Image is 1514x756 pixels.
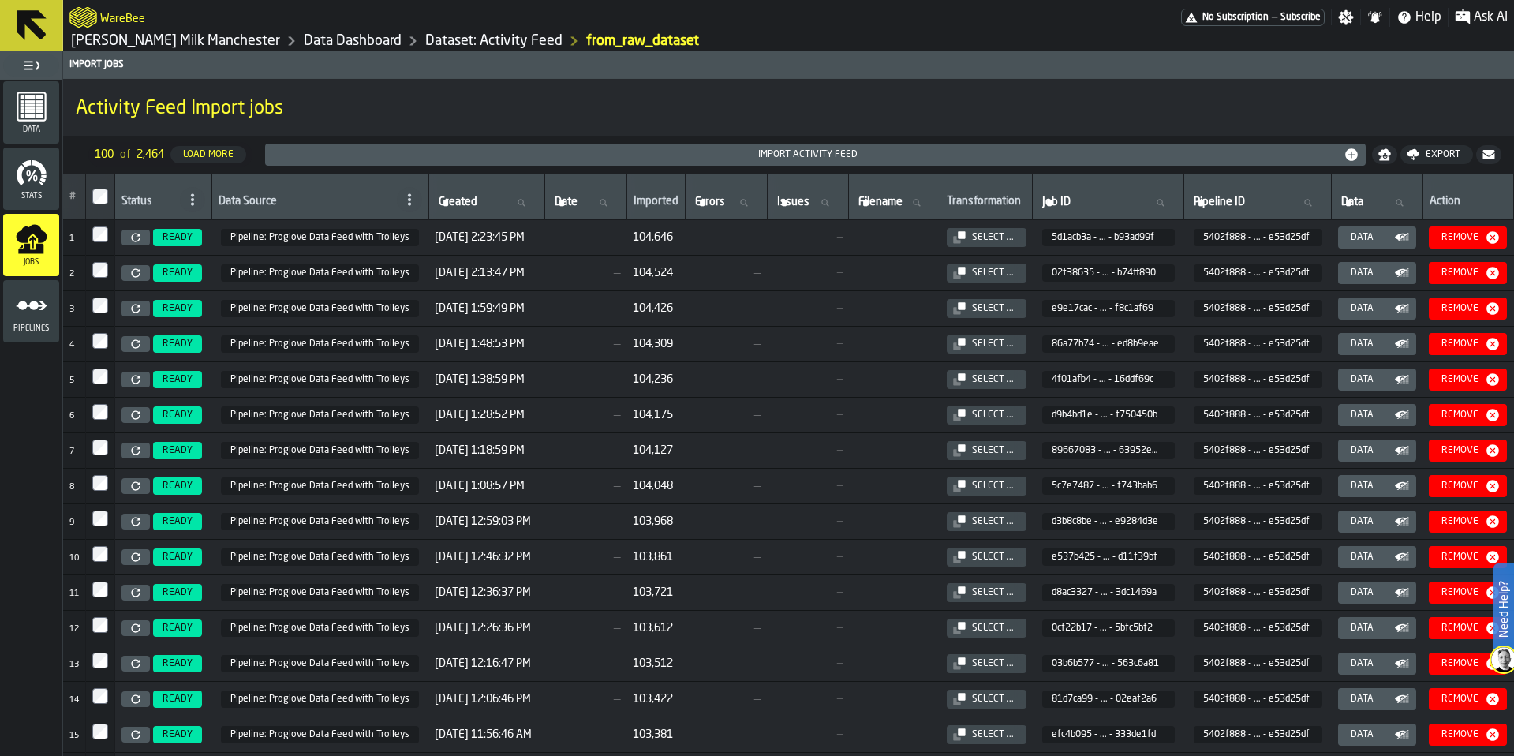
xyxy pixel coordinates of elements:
[1338,404,1417,426] button: button-Data
[66,59,1511,70] div: Import Jobs
[265,144,1366,166] button: button-Import Activity Feed
[1181,9,1325,26] a: link-to-/wh/i/b09612b5-e9f1-4a3a-b0a4-784729d61419/pricing/
[551,373,621,386] span: —
[3,81,59,144] li: menu Data
[966,268,1020,279] div: Select ...
[1042,229,1175,246] span: 5d1acb3a-e23a-407e-a67d-250fb93ad99f
[777,196,809,208] span: label
[773,303,843,314] span: —
[1344,552,1395,563] div: Data
[92,724,108,739] input: InputCheckbox-label-react-aria7488508072-:r5b:
[1429,226,1507,249] button: button-Remove
[1181,9,1325,26] div: Menu Subscription
[63,79,1514,136] div: title-Activity Feed Import jobs
[1042,371,1175,388] span: 4f01afb4-bb86-4b38-bcf2-0b6516ddf69c
[150,442,205,459] a: READY
[1042,196,1071,208] span: label
[1042,584,1175,601] span: d8ac3327-c3c2-4f1d-864b-49a53dc1469a
[163,410,193,421] span: READY
[3,324,59,333] span: Pipelines
[947,548,1026,567] button: button-Select ...
[947,406,1026,425] button: button-Select ...
[1400,145,1473,164] button: button-Export
[774,193,843,213] input: label
[966,587,1020,598] div: Select ...
[435,302,525,315] span: [DATE] 1:59:49 PM
[1194,335,1322,353] span: 5402f888-2b15-40ac-859b-1361e53d25df
[3,214,59,277] li: menu Jobs
[1338,262,1417,284] button: button-Data
[947,619,1026,638] button: button-Select ...
[76,96,283,122] span: Activity Feed Import jobs
[551,338,621,350] span: —
[1429,298,1507,320] button: button-Remove
[1042,264,1175,282] span: 02f38635-f611-4390-aeb0-950bb74ff890
[92,369,108,384] label: InputCheckbox-label-react-aria7488508072-:r51:
[1280,12,1321,23] span: Subscribe
[1415,8,1441,27] span: Help
[92,440,108,455] input: InputCheckbox-label-react-aria7488508072-:r53:
[82,142,259,167] div: ButtonLoadMore-Load More-Prev-First-Last
[150,264,205,282] a: READY
[221,655,419,672] span: 5402f888-2b15-40ac-859b-1361e53d25df
[633,302,673,315] div: 104,426
[1476,145,1501,164] button: button-
[1042,300,1175,317] span: e9e17cac-08da-49c0-a895-4efef8c1af69
[1435,481,1485,492] div: Remove
[1194,229,1322,246] span: 5402f888-2b15-40ac-859b-1361e53d25df
[436,193,539,213] input: label
[1338,653,1417,675] button: button-Data
[92,475,108,491] label: InputCheckbox-label-react-aria7488508072-:r54:
[163,339,193,350] span: READY
[1194,442,1322,459] span: 5402f888-2b15-40ac-859b-1361e53d25df
[1338,440,1417,462] button: button-Data
[947,690,1026,709] button: button-Select ...
[947,228,1026,247] button: button-Select ...
[1429,688,1507,710] button: button-Remove
[1338,475,1417,497] button: button-Data
[92,617,108,633] label: InputCheckbox-label-react-aria7488508072-:r58:
[1372,145,1397,164] button: button-
[136,148,164,161] span: 2,464
[1052,303,1162,314] span: e9e17cac - ... - f8c1af69
[691,338,761,350] span: —
[1338,546,1417,568] button: button-Data
[1435,623,1485,634] div: Remove
[3,258,59,267] span: Jobs
[1435,232,1485,243] div: Remove
[1429,653,1507,675] button: button-Remove
[1435,729,1485,740] div: Remove
[586,32,699,50] div: from_raw_dataset
[1344,516,1395,527] div: Data
[1429,617,1507,639] button: button-Remove
[1042,442,1175,459] span: 89667083-3db3-41e1-8316-43de63952e11
[219,195,394,211] div: Data Source
[966,410,1020,421] div: Select ...
[855,193,933,213] input: label
[150,548,205,566] a: READY
[150,371,205,388] a: READY
[163,516,193,527] span: READY
[69,234,74,243] span: 1
[1435,374,1485,385] div: Remove
[1430,195,1507,211] div: Action
[150,229,205,246] a: READY
[1344,410,1395,421] div: Data
[773,339,843,350] span: —
[551,267,621,279] span: —
[1429,262,1507,284] button: button-Remove
[1338,226,1417,249] button: button-Data
[150,477,205,495] a: READY
[92,653,108,668] input: InputCheckbox-label-react-aria7488508072-:r59:
[1194,584,1322,601] span: 5402f888-2b15-40ac-859b-1361e53d25df
[92,511,108,526] label: InputCheckbox-label-react-aria7488508072-:r55:
[1344,694,1395,705] div: Data
[966,232,1020,243] div: Select ...
[1429,475,1507,497] button: button-Remove
[92,226,108,242] label: InputCheckbox-label-react-aria7488508072-:r4t:
[1194,196,1245,208] span: label
[966,694,1020,705] div: Select ...
[1435,658,1485,669] div: Remove
[92,333,108,349] label: InputCheckbox-label-react-aria7488508072-:r50:
[92,546,108,562] label: InputCheckbox-label-react-aria7488508072-:r56:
